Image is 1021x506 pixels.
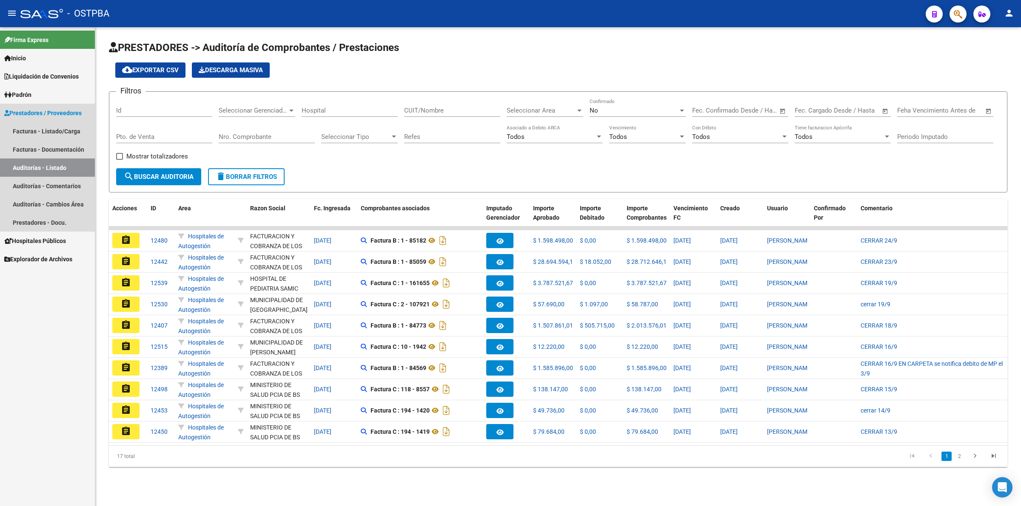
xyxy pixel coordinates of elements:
[371,407,430,414] strong: Factura C : 194 - 1420
[250,401,307,430] div: MINISTERIO DE SALUD PCIA DE BS AS
[178,403,224,419] span: Hospitales de Autogestión
[219,107,288,114] span: Seleccionar Gerenciador
[627,322,667,329] span: $ 2.013.576,01
[437,234,448,247] i: Descargar documento
[533,386,568,393] span: $ 138.147,00
[250,359,307,398] div: FACTURACION Y COBRANZA DE LOS EFECTORES PUBLICOS S.E.
[250,359,307,377] div: - 30715497456
[507,133,525,141] span: Todos
[151,301,168,308] span: 12530
[941,452,952,461] a: 1
[147,199,175,237] datatable-header-cell: ID
[673,343,691,350] span: [DATE]
[764,199,810,237] datatable-header-cell: Usuario
[247,199,311,237] datatable-header-cell: Razon Social
[250,338,307,357] div: MUNICIPALIDAD DE [PERSON_NAME]
[984,106,994,116] button: Open calendar
[767,258,813,265] span: [PERSON_NAME]
[861,386,897,393] span: CERRAR 15/9
[673,386,691,393] span: [DATE]
[967,452,983,461] a: go to next page
[533,205,559,221] span: Importe Aprobado
[767,343,813,350] span: [PERSON_NAME]
[986,452,1002,461] a: go to last page
[627,365,667,371] span: $ 1.585.896,00
[121,384,131,394] mat-icon: assignment
[178,205,191,212] span: Area
[673,280,691,286] span: [DATE]
[720,386,738,393] span: [DATE]
[216,171,226,181] mat-icon: delete
[151,365,168,371] span: 12389
[314,407,331,414] span: [DATE]
[580,322,615,329] span: $ 505.715,00
[109,42,399,54] span: PRESTADORES -> Auditoría de Comprobantes / Prestaciones
[767,386,813,393] span: [PERSON_NAME]
[692,107,727,114] input: Fecha inicio
[371,280,430,286] strong: Factura C : 1 - 161655
[67,4,109,23] span: - OSTPBA
[371,428,430,435] strong: Factura C : 194 - 1419
[720,205,740,212] span: Creado
[109,199,147,237] datatable-header-cell: Acciones
[720,301,738,308] span: [DATE]
[580,386,596,393] span: $ 0,00
[121,341,131,351] mat-icon: assignment
[861,407,890,414] span: cerrar 14/9
[861,258,897,265] span: CERRAR 23/9
[371,301,430,308] strong: Factura C : 2 - 107921
[192,62,270,78] app-download-masive: Descarga masiva de comprobantes (adjuntos)
[720,407,738,414] span: [DATE]
[673,237,691,244] span: [DATE]
[371,343,426,350] strong: Factura C : 10 - 1942
[627,407,658,414] span: $ 49.736,00
[178,233,224,249] span: Hospitales de Autogestión
[151,280,168,286] span: 12539
[533,343,565,350] span: $ 12.220,00
[767,322,813,329] span: [PERSON_NAME]
[178,360,224,377] span: Hospitales de Autogestión
[437,361,448,375] i: Descargar documento
[199,66,263,74] span: Descarga Masiva
[121,256,131,266] mat-icon: assignment
[795,107,829,114] input: Fecha inicio
[441,382,452,396] i: Descargar documento
[861,301,890,308] span: cerrar 19/9
[767,237,813,244] span: [PERSON_NAME]
[486,205,520,221] span: Imputado Gerenciador
[178,318,224,334] span: Hospitales de Autogestión
[122,65,132,75] mat-icon: cloud_download
[371,258,426,265] strong: Factura B : 1 - 85059
[623,199,670,237] datatable-header-cell: Importe Comprobantes
[112,205,137,212] span: Acciones
[4,90,31,99] span: Padrón
[122,66,179,74] span: Exportar CSV
[121,235,131,245] mat-icon: assignment
[580,343,596,350] span: $ 0,00
[767,428,813,435] span: [PERSON_NAME]
[121,426,131,436] mat-icon: assignment
[250,317,307,334] div: - 30715497456
[673,407,691,414] span: [DATE]
[778,106,788,116] button: Open calendar
[580,258,611,265] span: $ 18.052,00
[533,280,573,286] span: $ 3.787.521,67
[861,360,1003,377] span: CERRAR 16/9 EN CARPETA se notifica debito de MP el 3/9
[857,199,1006,237] datatable-header-cell: Comentario
[992,477,1012,498] div: Open Intercom Messenger
[250,423,307,441] div: - 30626983398
[533,237,573,244] span: $ 1.598.498,00
[734,107,776,114] input: Fecha fin
[314,322,331,329] span: [DATE]
[953,449,966,464] li: page 2
[151,386,168,393] span: 12498
[357,199,483,237] datatable-header-cell: Comprobantes asociados
[250,317,307,355] div: FACTURACION Y COBRANZA DE LOS EFECTORES PUBLICOS S.E.
[881,106,890,116] button: Open calendar
[627,258,670,265] span: $ 28.712.646,13
[533,322,573,329] span: $ 1.507.861,01
[124,171,134,181] mat-icon: search
[580,428,596,435] span: $ 0,00
[580,205,605,221] span: Importe Debitado
[314,386,331,393] span: [DATE]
